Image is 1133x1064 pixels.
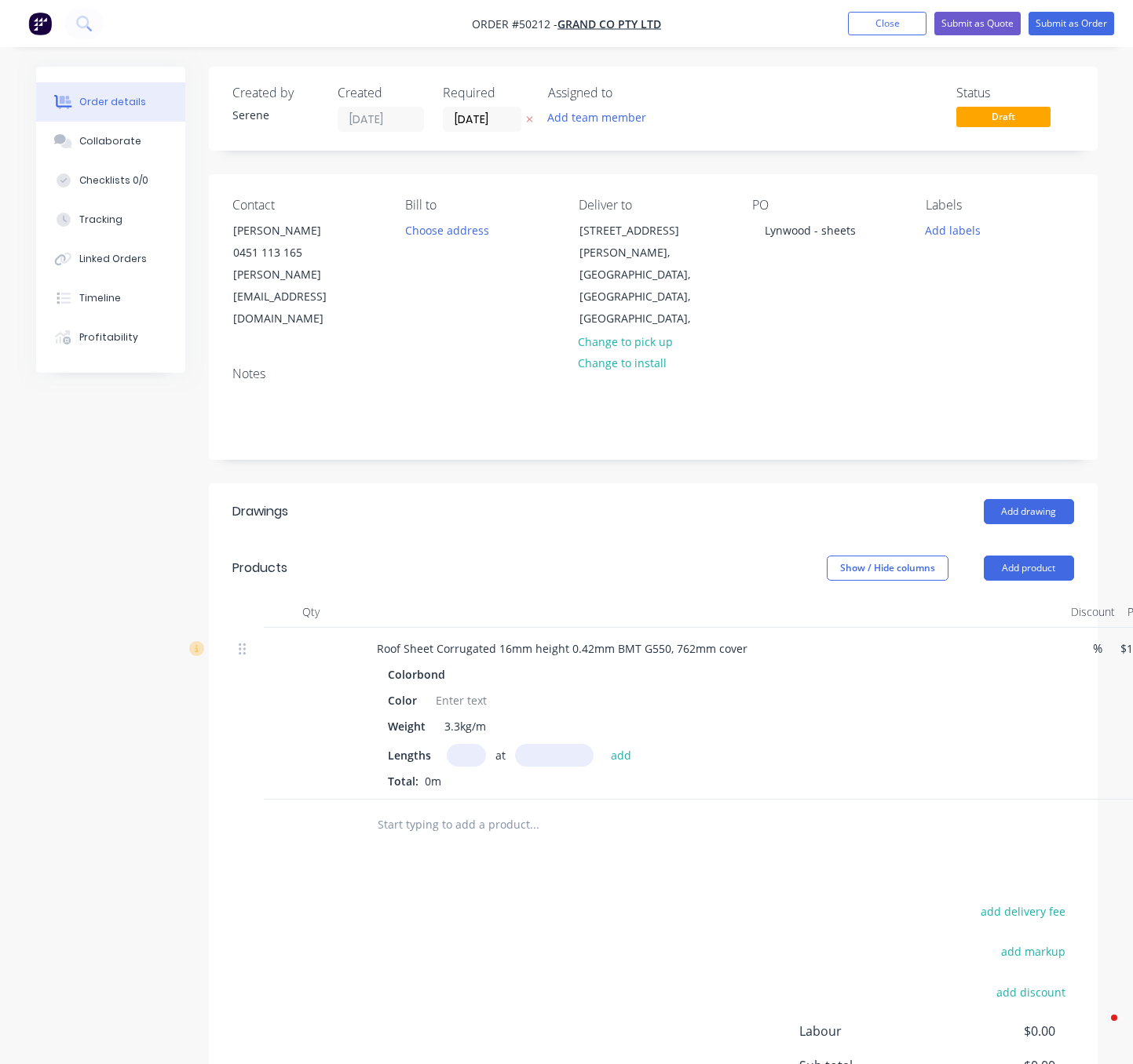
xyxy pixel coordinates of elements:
div: Collaborate [79,134,141,148]
span: Total: [388,774,418,789]
span: at [495,747,506,763]
div: Roof Sheet Corrugated 16mm height 0.42mm BMT G550, 762mm cover [364,637,760,660]
div: Qty [264,596,358,628]
button: Timeline [36,279,185,318]
button: Show / Hide columns [827,556,948,581]
div: Tracking [79,213,122,227]
div: Status [956,86,1074,100]
img: Factory [28,12,52,35]
button: Add product [984,556,1074,581]
button: add markup [993,941,1074,962]
button: Submit as Quote [934,12,1021,35]
div: [STREET_ADDRESS][PERSON_NAME], [579,220,710,264]
div: Assigned to [548,86,705,100]
div: Labels [926,198,1074,213]
div: [PERSON_NAME] [233,220,364,242]
button: add delivery fee [973,901,1074,922]
div: 3.3kg/m [438,715,492,738]
div: Timeline [79,291,121,305]
span: Labour [799,1022,939,1040]
button: Linked Orders [36,239,185,279]
div: PO [752,198,901,213]
span: 0m [418,774,448,789]
div: Lynwood - sheets [752,219,868,242]
div: [PERSON_NAME][EMAIL_ADDRESS][DOMAIN_NAME] [233,264,364,330]
button: Add drawing [984,499,1074,524]
button: Add team member [548,107,655,128]
button: add [603,744,640,765]
div: Required [443,86,529,100]
div: Checklists 0/0 [79,173,148,188]
button: Order details [36,82,185,122]
button: Checklists 0/0 [36,161,185,200]
div: Bill to [405,198,554,213]
div: Notes [232,366,1074,381]
input: Start typing to add a product... [377,809,691,840]
button: add discount [989,981,1074,1002]
div: Discount [1065,596,1121,628]
div: [PERSON_NAME]0451 113 165[PERSON_NAME][EMAIL_ADDRESS][DOMAIN_NAME] [220,219,377,330]
div: Created by [232,86,319,100]
div: Weight [382,715,432,738]
span: Draft [956,107,1051,126]
div: Created [338,86,424,100]
button: Change to pick up [570,330,682,352]
button: Profitability [36,318,185,357]
div: Serene [232,107,319,123]
span: Lengths [388,747,431,763]
button: Add team member [539,107,654,128]
button: Tracking [36,200,185,239]
button: Collaborate [36,122,185,161]
button: Choose address [397,219,497,240]
div: Drawings [232,502,288,521]
div: Linked Orders [79,252,147,266]
div: Color [382,689,423,712]
button: Add labels [917,219,989,240]
button: Close [848,12,927,35]
div: 0451 113 165 [233,242,364,264]
div: Deliver to [579,198,727,213]
a: Grand Co Pty Ltd [557,16,661,31]
div: Colorbond [388,663,451,686]
div: Products [232,559,287,578]
span: % [1093,639,1102,658]
span: $0.00 [938,1022,1054,1040]
span: Order #50212 - [472,16,557,31]
div: Order details [79,95,146,109]
div: Profitability [79,330,138,344]
button: Change to install [570,352,675,373]
div: Contact [232,198,381,213]
button: Submit as Order [1029,12,1114,35]
iframe: Intercom live chat [1080,1011,1117,1048]
div: [GEOGRAPHIC_DATA], [GEOGRAPHIC_DATA], [GEOGRAPHIC_DATA], [579,264,710,330]
div: [STREET_ADDRESS][PERSON_NAME],[GEOGRAPHIC_DATA], [GEOGRAPHIC_DATA], [GEOGRAPHIC_DATA], [566,219,723,330]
